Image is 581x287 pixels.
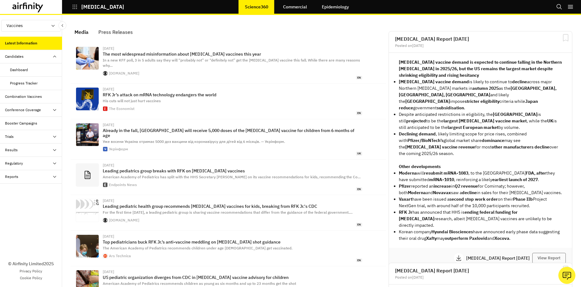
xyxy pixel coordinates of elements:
span: American Academy of Pediatrics recommends children as young as six months and up to 23 months get... [103,281,296,286]
strong: Vaxart [399,196,412,202]
svg: Bookmark Report [562,266,570,273]
img: touch-icon-ipad-retina.png [103,147,107,151]
p: will , to the [GEOGRAPHIC_DATA] they have submitted , reinforcing a likely . [399,170,562,183]
div: Trials [5,134,14,139]
h2: [MEDICAL_DATA] Report [DATE] [395,36,566,41]
div: Endpoints News [109,183,137,187]
div: Posted on [DATE] [395,44,566,48]
p: Korean company have announced early phase data suggesting their oral drug may and . [399,229,562,242]
p: Science360 [245,4,268,9]
button: View Report [532,253,566,263]
div: Conference Coverage [5,107,41,113]
div: Media [74,27,88,37]
strong: Pfizer/BioNTech’s [408,138,444,143]
strong: increase [434,183,451,189]
p: [MEDICAL_DATA] Report [DATE] [466,256,532,260]
p: Already in the fall, [GEOGRAPHIC_DATA] will receive 5,000 doses of the [MEDICAL_DATA] vaccine for... [103,128,362,138]
p: Leading pediatric health group recommends [MEDICAL_DATA] vaccines for kids, breaking from RFK Jr.... [103,204,362,209]
strong: Pfizer [399,183,411,189]
div: Candidates [5,54,24,59]
div: Posted on [DATE] [395,276,566,279]
p: Leading pediatrics group breaks with RFK on [MEDICAL_DATA] vaccines [103,168,362,173]
div: [DATE] [103,163,362,167]
img: favicon.ico [103,71,107,75]
div: [DATE] [103,47,362,50]
strong: Q2 revenue [455,183,478,189]
div: Regulatory [5,161,23,166]
strong: decline [462,190,477,195]
strong: [MEDICAL_DATA] vaccine revenue [405,144,475,150]
p: reported an in for Comirnaty; however, both and saw a in sales for their [MEDICAL_DATA] vaccines. [399,183,562,196]
div: Results [5,147,18,153]
strong: [GEOGRAPHIC_DATA] [493,112,538,117]
span: American Academy of Pediatrics has split with the HHS Secretary [PERSON_NAME] on its vaccine reco... [103,175,361,179]
span: Уже восени Україна отримає 5000 доз вакцини від коронавірусу для дітей від 6 місяців. — Укрінформ. [103,139,285,144]
div: [DATE] [103,235,362,238]
a: [DATE]The most widespread misinformation about [MEDICAL_DATA] vaccines this yearIn a new KFF poll... [71,43,386,84]
div: Ars Technica [109,254,131,258]
strong: autumn 2025 [472,85,499,91]
strong: Moderna [408,190,426,195]
p: [MEDICAL_DATA] [81,4,124,10]
h2: [MEDICAL_DATA] Report [DATE] [395,268,566,273]
strong: [MEDICAL_DATA] vaccine demand is expected to continue falling in the Northern [MEDICAL_DATA] in 2... [399,59,562,78]
div: [DATE] [103,199,362,203]
strong: UK [547,118,553,124]
p: Top pediatricians buck RFK Jr.’s anti-vaccine meddling on [MEDICAL_DATA] shot guidance [103,239,362,244]
strong: [GEOGRAPHIC_DATA] [405,98,450,104]
li: is likely to continue to across major Northern [MEDICAL_DATA] markets in as the and likely the im... [399,79,562,111]
p: , likely limiting scope for price rises, combined with global market share may see the for most o... [399,131,562,157]
span: uk [356,152,362,156]
img: cbsn-fusion-most-widespread-misinformation-covid-19-vaccines-this-year-thumbnail.jpg [76,47,99,70]
a: Cookie Policy [20,275,42,281]
p: © Airfinity Limited 2025 [8,261,54,267]
a: Privacy Policy [20,268,42,274]
a: [DATE]Leading pediatric health group recommends [MEDICAL_DATA] vaccines for kids, breaking from R... [71,195,386,230]
p: has announced that HHS is research, albeit [MEDICAL_DATA] vaccines are unlikely to be directly im... [399,209,562,229]
div: Latest Information [5,40,37,46]
span: en [356,76,362,80]
div: [DATE] [103,123,362,127]
strong: mRNA-1010 [429,177,454,182]
strong: projected [406,118,426,124]
p: Despite anticipated restrictions in eligibility, the is still to be the , while the is still anti... [399,111,562,131]
strong: RFK Jr [399,209,412,215]
img: cropped-ars-logo-512_480.png [103,254,107,258]
strong: second stop work order [449,196,498,202]
img: GettyImages-1232871329-1152x648.jpeg [76,235,99,257]
div: Combination Vaccines [5,94,42,99]
button: Ask our analysts [558,267,575,284]
div: Укрінформ [109,147,128,151]
strong: resubmit mRNA-1083 [424,170,468,176]
div: [DATE] [103,87,362,91]
p: have been issued a on their Project NextGen trial, with around half of the 10,000 participants re... [399,196,562,209]
img: 630_360_1755688499-656.jpg [76,123,99,146]
img: favicon.ico [103,107,107,111]
strong: largest European market [448,125,498,130]
p: RFK Jr’s attack on mRNA technology endangers the world [103,92,362,97]
strong: stricter eligibility [465,98,499,104]
div: [DOMAIN_NAME] [109,71,139,75]
strong: FDA, after [526,170,546,176]
div: [DATE] [103,270,362,274]
strong: Phase IIb [513,196,533,202]
button: [MEDICAL_DATA] [72,2,124,12]
p: US pediatric organization diverges from CDC in [MEDICAL_DATA] vaccine advisory for children [103,275,362,280]
strong: manufacturers decline [503,144,549,150]
button: Close Sidebar [58,21,66,30]
img: favicon.ico [103,218,107,222]
span: His cuts will not just hurt vaccines [103,98,161,103]
div: Booster Campaigns [5,121,37,126]
button: Search [556,2,562,12]
svg: Bookmark Report [562,34,570,42]
div: Progress Tracker [10,80,38,86]
div: [DOMAIN_NAME] [109,218,139,222]
strong: largest [MEDICAL_DATA] vaccine market [444,118,527,124]
img: 20250823_STD001.jpg [76,88,99,110]
strong: Xafty [426,235,437,241]
div: Dashboard [10,67,28,73]
span: en [356,187,362,191]
strong: Moderna [399,170,417,176]
a: [DATE]RFK Jr’s attack on mRNA technology endangers the worldHis cuts will not just hurt vaccinesT... [71,84,386,119]
img: apple-touch-icon.png [103,183,107,187]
